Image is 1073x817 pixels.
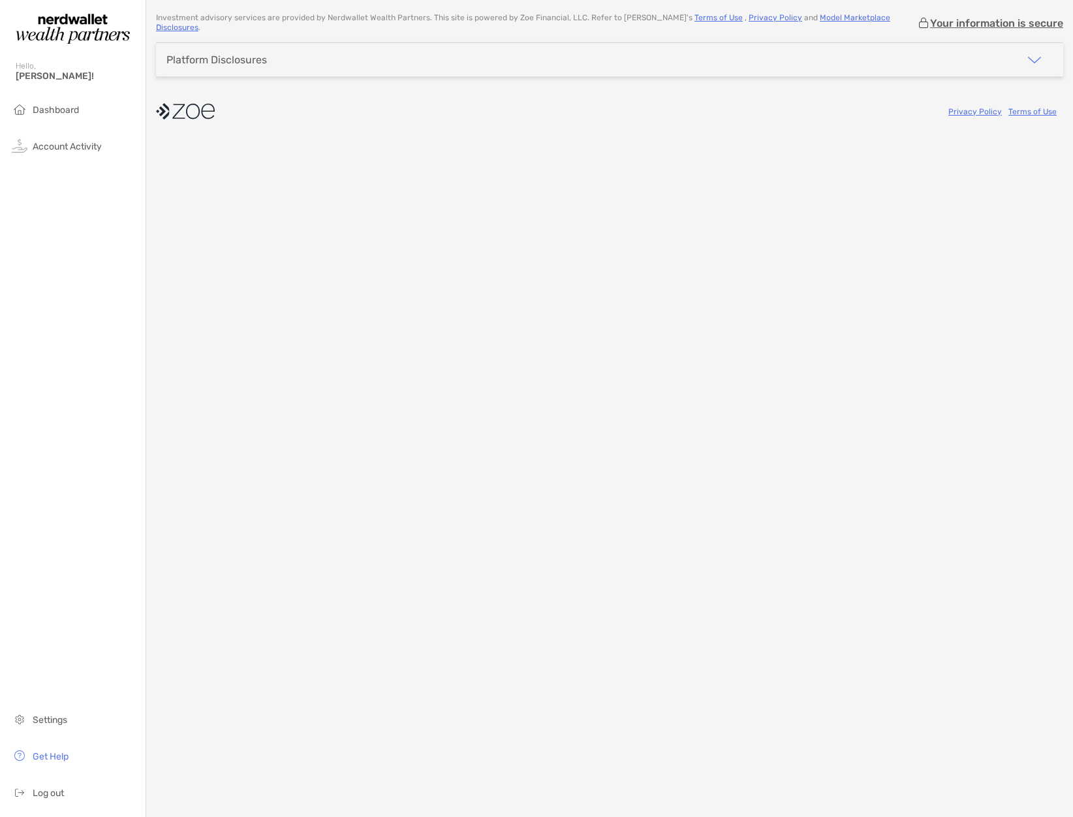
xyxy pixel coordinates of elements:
[1008,107,1057,116] a: Terms of Use
[749,13,802,22] a: Privacy Policy
[694,13,743,22] a: Terms of Use
[12,784,27,800] img: logout icon
[948,107,1002,116] a: Privacy Policy
[156,13,890,32] a: Model Marketplace Disclosures
[33,141,102,152] span: Account Activity
[156,97,215,126] img: company logo
[12,748,27,763] img: get-help icon
[16,5,130,52] img: Zoe Logo
[12,711,27,727] img: settings icon
[166,54,267,66] div: Platform Disclosures
[33,714,67,726] span: Settings
[1027,52,1042,68] img: icon arrow
[33,788,64,799] span: Log out
[156,13,917,33] p: Investment advisory services are provided by Nerdwallet Wealth Partners . This site is powered by...
[33,751,69,762] span: Get Help
[33,104,79,116] span: Dashboard
[12,101,27,117] img: household icon
[930,17,1063,29] p: Your information is secure
[12,138,27,153] img: activity icon
[16,71,138,82] span: [PERSON_NAME]!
